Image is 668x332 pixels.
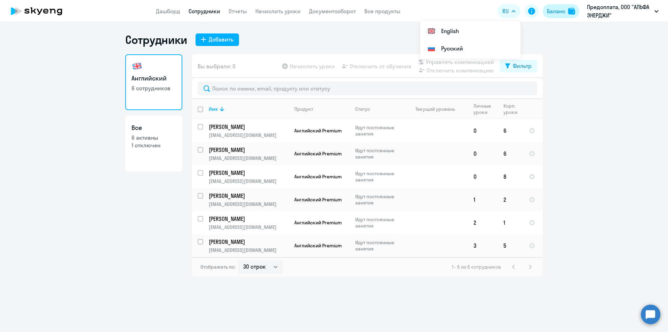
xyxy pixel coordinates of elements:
p: Идут постоянные занятия [355,216,403,229]
p: Идут постоянные занятия [355,239,403,252]
span: Английский Premium [294,196,342,203]
p: Идут постоянные занятия [355,193,403,206]
a: [PERSON_NAME] [209,238,288,246]
div: Статус [355,106,403,112]
p: [EMAIL_ADDRESS][DOMAIN_NAME] [209,201,288,207]
p: Идут постоянные занятия [355,124,403,137]
a: Все6 активны1 отключен [125,116,182,171]
p: [PERSON_NAME] [209,123,287,131]
div: Имя [209,106,288,112]
div: Текущий уровень [409,106,468,112]
div: Корп. уроки [503,103,523,115]
p: [PERSON_NAME] [209,238,287,246]
div: Баланс [547,7,565,15]
td: 0 [468,142,498,165]
a: [PERSON_NAME] [209,146,288,154]
div: Имя [209,106,218,112]
h1: Сотрудники [125,33,187,47]
p: [EMAIL_ADDRESS][DOMAIN_NAME] [209,132,288,138]
a: [PERSON_NAME] [209,215,288,223]
td: 0 [468,119,498,142]
div: Текущий уровень [415,106,455,112]
a: Английский6 сотрудников [125,54,182,110]
span: Отображать по: [200,264,236,270]
span: RU [502,7,509,15]
td: 2 [498,188,523,211]
a: [PERSON_NAME] [209,169,288,177]
ul: RU [420,21,520,59]
span: Английский Premium [294,173,342,180]
p: 1 отключен [132,141,176,149]
td: 2 [468,211,498,234]
td: 1 [498,211,523,234]
button: Фильтр [500,60,537,72]
button: RU [498,4,520,18]
h3: Английский [132,74,176,83]
td: 0 [468,165,498,188]
img: English [427,27,436,35]
div: Корп. уроки [503,103,518,115]
a: Дашборд [156,8,180,15]
div: Статус [355,106,370,112]
h3: Все [132,123,176,132]
span: Английский Premium [294,242,342,249]
div: Добавить [209,35,233,44]
a: Отчеты [229,8,247,15]
button: Добавить [196,33,239,46]
p: [EMAIL_ADDRESS][DOMAIN_NAME] [209,224,288,230]
a: Сотрудники [189,8,220,15]
td: 1 [468,188,498,211]
p: [EMAIL_ADDRESS][DOMAIN_NAME] [209,155,288,161]
p: [EMAIL_ADDRESS][DOMAIN_NAME] [209,178,288,184]
button: Балансbalance [543,4,579,18]
img: english [132,61,143,72]
a: Документооборот [309,8,356,15]
span: Вы выбрали: 0 [198,62,236,70]
span: Английский Premium [294,128,342,134]
div: Личные уроки [474,103,493,115]
p: Идут постоянные занятия [355,170,403,183]
div: Продукт [294,106,313,112]
div: Личные уроки [474,103,498,115]
button: Предоплата, ООО "АЛЬФА ЭНЕРДЖИ" [583,3,662,20]
input: Поиск по имени, email, продукту или статусу [198,82,537,95]
p: [PERSON_NAME] [209,215,287,223]
img: Русский [427,44,436,53]
p: [EMAIL_ADDRESS][DOMAIN_NAME] [209,247,288,253]
div: Фильтр [513,62,532,70]
p: 6 активны [132,134,176,141]
p: [PERSON_NAME] [209,169,287,177]
a: Начислить уроки [255,8,301,15]
p: 6 сотрудников [132,84,176,92]
span: Английский Premium [294,219,342,226]
a: [PERSON_NAME] [209,123,288,131]
p: Идут постоянные занятия [355,147,403,160]
td: 3 [468,234,498,257]
span: Английский Premium [294,150,342,157]
td: 6 [498,142,523,165]
span: 1 - 6 из 6 сотрудников [452,264,501,270]
td: 5 [498,234,523,257]
td: 6 [498,119,523,142]
p: [PERSON_NAME] [209,146,287,154]
a: Все продукты [364,8,400,15]
td: 8 [498,165,523,188]
a: [PERSON_NAME] [209,192,288,200]
p: Предоплата, ООО "АЛЬФА ЭНЕРДЖИ" [587,3,652,20]
img: balance [568,8,575,15]
div: Продукт [294,106,349,112]
p: [PERSON_NAME] [209,192,287,200]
